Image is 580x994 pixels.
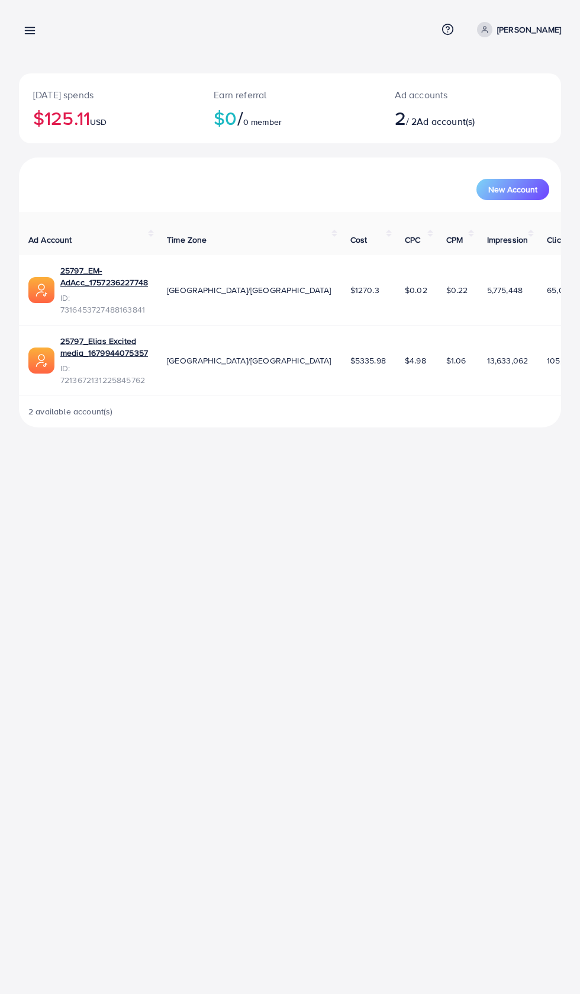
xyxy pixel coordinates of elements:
h2: / 2 [395,107,502,129]
span: [GEOGRAPHIC_DATA]/[GEOGRAPHIC_DATA] [167,284,331,296]
span: Clicks [547,234,569,246]
span: CPM [446,234,463,246]
span: $1.06 [446,355,466,366]
button: New Account [476,179,549,200]
span: Cost [350,234,368,246]
p: [PERSON_NAME] [497,22,561,37]
p: [DATE] spends [33,88,185,102]
a: 25797_Elias Excited media_1679944075357 [60,335,148,359]
span: 65,078 [547,284,573,296]
span: 2 [395,104,406,131]
span: / [237,104,243,131]
span: $1270.3 [350,284,379,296]
a: [PERSON_NAME] [472,22,561,37]
p: Earn referral [214,88,366,102]
h2: $0 [214,107,366,129]
span: New Account [488,185,537,194]
span: Time Zone [167,234,207,246]
p: Ad accounts [395,88,502,102]
span: ID: 7213672131225845762 [60,362,148,387]
span: 0 member [243,116,282,128]
span: $0.02 [405,284,427,296]
span: $4.98 [405,355,426,366]
span: 13,633,062 [487,355,529,366]
span: 5,775,448 [487,284,523,296]
a: 25797_EM-AdAcc_1757236227748 [60,265,148,289]
span: CPC [405,234,420,246]
span: [GEOGRAPHIC_DATA]/[GEOGRAPHIC_DATA] [167,355,331,366]
span: 105,187 [547,355,573,366]
img: ic-ads-acc.e4c84228.svg [28,348,54,374]
span: $5335.98 [350,355,386,366]
span: Ad account(s) [417,115,475,128]
h2: $125.11 [33,107,185,129]
span: $0.22 [446,284,468,296]
span: Ad Account [28,234,72,246]
span: Impression [487,234,529,246]
span: 2 available account(s) [28,406,113,417]
span: USD [90,116,107,128]
span: ID: 7316453727488163841 [60,292,148,316]
img: ic-ads-acc.e4c84228.svg [28,277,54,303]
